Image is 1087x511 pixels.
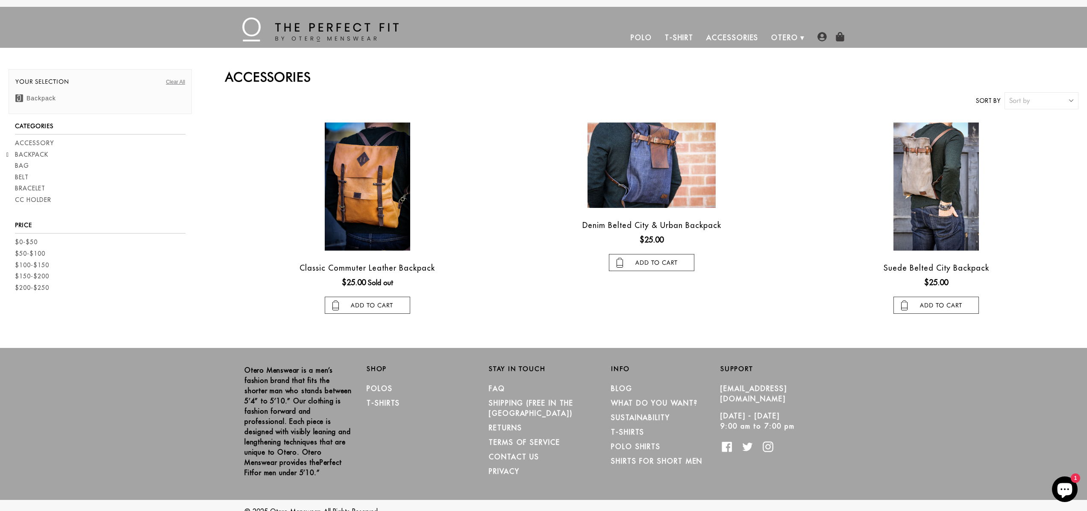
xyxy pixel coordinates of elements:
[658,27,700,48] a: T-Shirt
[512,123,792,208] a: stylish urban backpack
[489,467,519,476] a: PRIVACY
[325,123,410,251] img: leather backpack
[489,438,560,447] a: TERMS OF SERVICE
[225,69,1078,85] h2: Accessories
[1049,476,1080,504] inbox-online-store-chat: Shopify online store chat
[342,277,366,288] ins: $25.00
[15,161,29,170] a: Bag
[15,184,45,193] a: Bracelet
[924,277,948,288] ins: $25.00
[15,78,185,90] h2: Your selection
[15,123,185,134] h3: Categories
[368,278,393,287] span: Sold out
[893,297,979,314] input: add to cart
[720,384,787,403] a: [EMAIL_ADDRESS][DOMAIN_NAME]
[325,297,410,314] input: add to cart
[611,399,698,407] a: What Do You Want?
[588,123,716,208] img: stylish urban backpack
[611,428,644,436] a: T-Shirts
[700,27,765,48] a: Accessories
[489,453,539,461] a: CONTACT US
[884,263,989,273] a: Suede Belted City Backpack
[15,139,54,148] a: Accessory
[611,442,661,451] a: Polo Shirts
[835,32,845,41] img: shopping-bag-icon.png
[893,123,979,251] img: otero menswear suede leather backpack
[817,32,827,41] img: user-account-icon.png
[489,423,522,432] a: RETURNS
[489,365,598,373] h2: Stay in Touch
[609,254,694,271] input: add to cart
[720,365,843,373] h2: Support
[624,27,658,48] a: Polo
[765,27,805,48] a: Otero
[15,238,38,247] a: $0-$50
[15,150,48,159] a: Backpack
[611,365,720,373] h2: Info
[15,173,29,182] a: Belt
[15,261,49,270] a: $100-$150
[15,272,49,281] a: $150-$200
[367,399,400,407] a: T-Shirts
[611,413,670,422] a: Sustainability
[15,249,45,258] a: $50-$100
[15,95,56,102] a: Backpack
[244,365,354,478] p: Otero Menswear is a men’s fashion brand that fits the shorter man who stands between 5’4” to 5’10...
[166,78,185,86] a: Clear All
[582,220,721,230] a: Denim Belted City & Urban Backpack
[15,196,51,204] a: CC Holder
[611,384,632,393] a: Blog
[976,96,1000,105] label: Sort by
[15,283,49,292] a: $200-$250
[227,123,508,251] a: leather backpack
[611,457,702,465] a: Shirts for Short Men
[300,263,435,273] a: Classic Commuter Leather Backpack
[15,222,185,234] h3: Price
[367,365,476,373] h2: Shop
[489,399,573,418] a: SHIPPING (Free in the [GEOGRAPHIC_DATA])
[489,384,505,393] a: FAQ
[640,234,664,245] ins: $25.00
[242,18,399,41] img: The Perfect Fit - by Otero Menswear - Logo
[720,411,830,431] p: [DATE] - [DATE] 9:00 am to 7:00 pm
[796,123,1076,251] a: otero menswear suede leather backpack
[367,384,393,393] a: Polos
